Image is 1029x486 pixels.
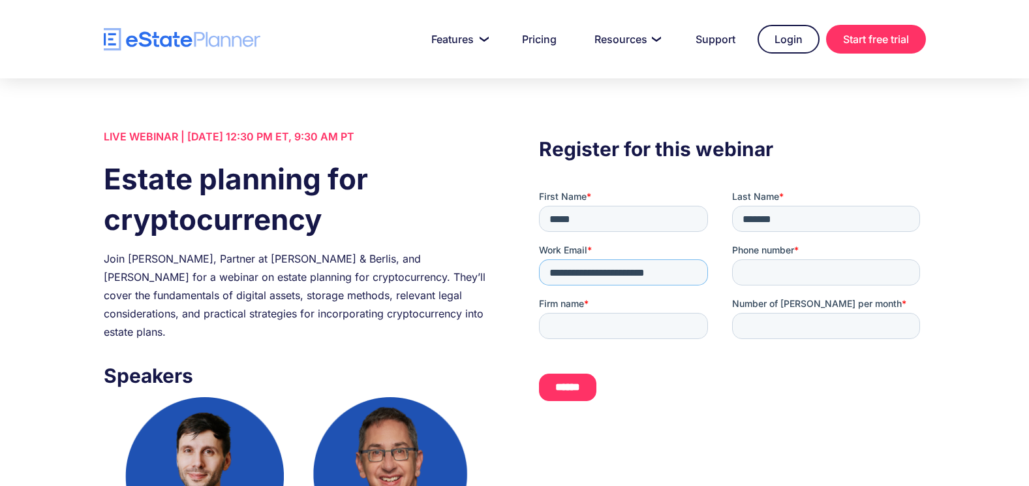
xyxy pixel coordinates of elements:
a: home [104,28,260,51]
a: Pricing [506,26,572,52]
a: Support [680,26,751,52]
h3: Speakers [104,361,490,391]
div: Join [PERSON_NAME], Partner at [PERSON_NAME] & Berlis, and [PERSON_NAME] for a webinar on estate ... [104,250,490,341]
a: Start free trial [826,25,926,54]
h3: Register for this webinar [539,134,925,164]
a: Features [416,26,500,52]
div: LIVE WEBINAR | [DATE] 12:30 PM ET, 9:30 AM PT [104,127,490,146]
iframe: Form 0 [539,190,925,412]
a: Login [758,25,820,54]
a: Resources [579,26,673,52]
h1: Estate planning for cryptocurrency [104,159,490,240]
